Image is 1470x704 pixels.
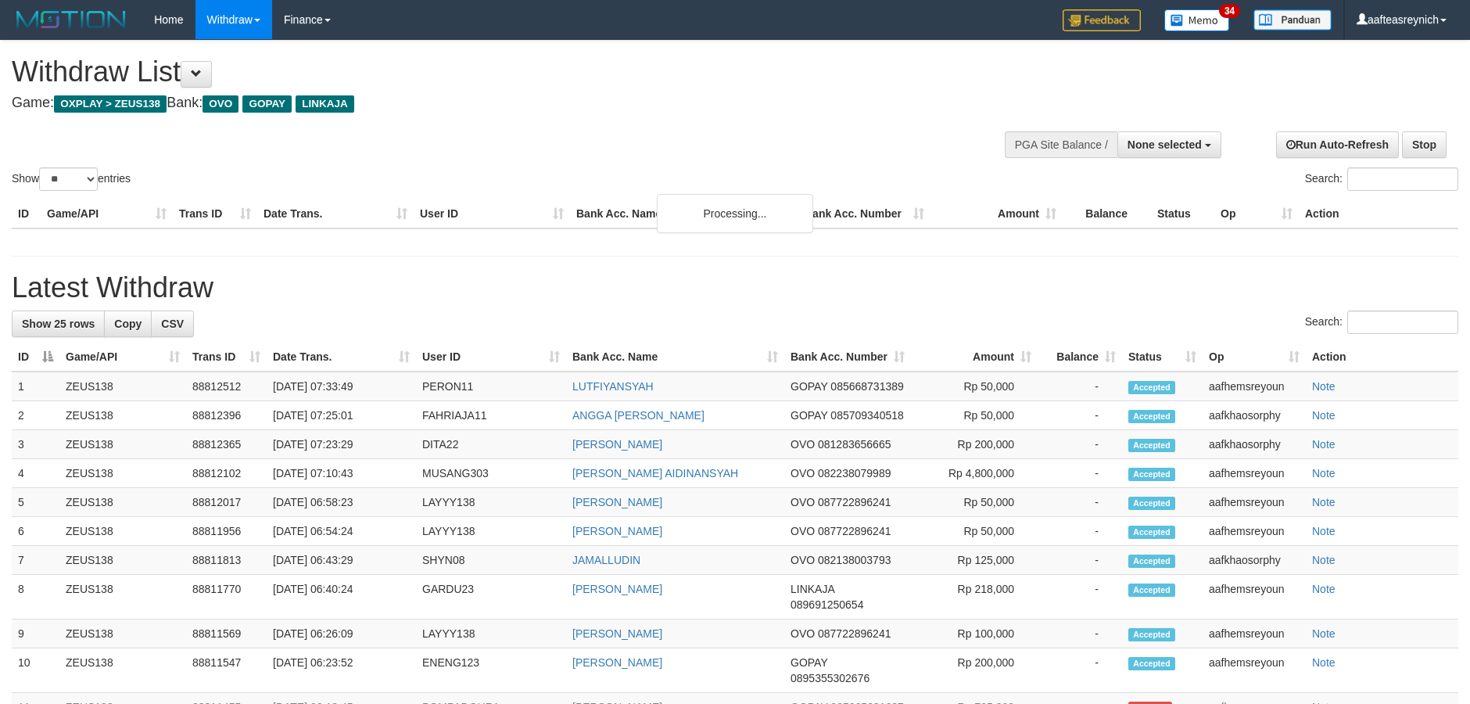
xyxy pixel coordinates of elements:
a: CSV [151,311,194,337]
th: Amount: activate to sort column ascending [911,343,1038,372]
span: Copy 0895355302676 to clipboard [791,672,869,684]
td: MUSANG303 [416,459,566,488]
td: 88811813 [186,546,267,575]
span: GOPAY [791,380,827,393]
a: Note [1312,554,1336,566]
span: GOPAY [791,409,827,422]
td: 88812102 [186,459,267,488]
a: [PERSON_NAME] [572,583,662,595]
td: aafhemsreyoun [1203,372,1306,401]
td: [DATE] 07:10:43 [267,459,416,488]
img: Feedback.jpg [1063,9,1141,31]
span: Accepted [1128,381,1175,394]
span: LINKAJA [791,583,834,595]
span: Copy 087722896241 to clipboard [818,496,891,508]
td: - [1038,459,1122,488]
a: Stop [1402,131,1447,158]
span: 34 [1219,4,1240,18]
td: - [1038,648,1122,693]
td: - [1038,517,1122,546]
td: DITA22 [416,430,566,459]
th: Bank Acc. Number [798,199,930,228]
th: Bank Acc. Number: activate to sort column ascending [784,343,911,372]
td: aafhemsreyoun [1203,620,1306,648]
td: aafhemsreyoun [1203,648,1306,693]
th: Trans ID: activate to sort column ascending [186,343,267,372]
a: JAMALLUDIN [572,554,640,566]
span: Accepted [1128,439,1175,452]
a: ANGGA [PERSON_NAME] [572,409,705,422]
label: Search: [1305,167,1458,191]
span: Copy 082138003793 to clipboard [818,554,891,566]
a: Run Auto-Refresh [1276,131,1399,158]
a: Note [1312,380,1336,393]
td: - [1038,620,1122,648]
h1: Withdraw List [12,56,964,88]
td: [DATE] 07:23:29 [267,430,416,459]
div: Processing... [657,194,813,233]
td: 88811547 [186,648,267,693]
td: [DATE] 06:40:24 [267,575,416,620]
th: Bank Acc. Name: activate to sort column ascending [566,343,784,372]
th: ID: activate to sort column descending [12,343,59,372]
td: Rp 100,000 [911,620,1038,648]
span: Copy 087722896241 to clipboard [818,627,891,640]
td: aafhemsreyoun [1203,575,1306,620]
td: ENENG123 [416,648,566,693]
th: Trans ID [173,199,257,228]
a: [PERSON_NAME] [572,525,662,537]
td: Rp 200,000 [911,430,1038,459]
span: CSV [161,318,184,330]
span: Accepted [1128,468,1175,481]
td: 88812512 [186,372,267,401]
a: [PERSON_NAME] [572,438,662,451]
td: 6 [12,517,59,546]
a: LUTFIYANSYAH [572,380,654,393]
img: MOTION_logo.png [12,8,131,31]
span: Accepted [1128,628,1175,641]
a: Copy [104,311,152,337]
th: Status [1151,199,1214,228]
td: Rp 50,000 [911,517,1038,546]
span: None selected [1128,138,1202,151]
img: panduan.png [1253,9,1332,31]
span: Accepted [1128,657,1175,670]
td: aafhemsreyoun [1203,517,1306,546]
th: Op [1214,199,1299,228]
th: Date Trans. [257,199,414,228]
a: [PERSON_NAME] AIDINANSYAH [572,467,738,480]
td: - [1038,401,1122,430]
span: Copy [114,318,142,330]
h4: Game: Bank: [12,95,964,111]
a: Note [1312,496,1336,508]
img: Button%20Memo.svg [1164,9,1230,31]
td: ZEUS138 [59,648,186,693]
td: 88812396 [186,401,267,430]
td: ZEUS138 [59,546,186,575]
th: Balance: activate to sort column ascending [1038,343,1122,372]
td: ZEUS138 [59,620,186,648]
td: 9 [12,620,59,648]
span: OVO [791,554,815,566]
span: GOPAY [791,656,827,669]
th: Balance [1063,199,1151,228]
span: OVO [203,95,238,113]
td: aafkhaosorphy [1203,546,1306,575]
td: - [1038,488,1122,517]
td: Rp 50,000 [911,372,1038,401]
span: Copy 089691250654 to clipboard [791,598,863,611]
span: Accepted [1128,497,1175,510]
td: 7 [12,546,59,575]
th: Action [1306,343,1458,372]
td: GARDU23 [416,575,566,620]
span: OVO [791,438,815,451]
td: [DATE] 06:23:52 [267,648,416,693]
td: ZEUS138 [59,517,186,546]
td: [DATE] 06:43:29 [267,546,416,575]
td: aafhemsreyoun [1203,459,1306,488]
td: [DATE] 06:58:23 [267,488,416,517]
th: Game/API: activate to sort column ascending [59,343,186,372]
input: Search: [1347,311,1458,334]
a: Note [1312,656,1336,669]
td: 4 [12,459,59,488]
